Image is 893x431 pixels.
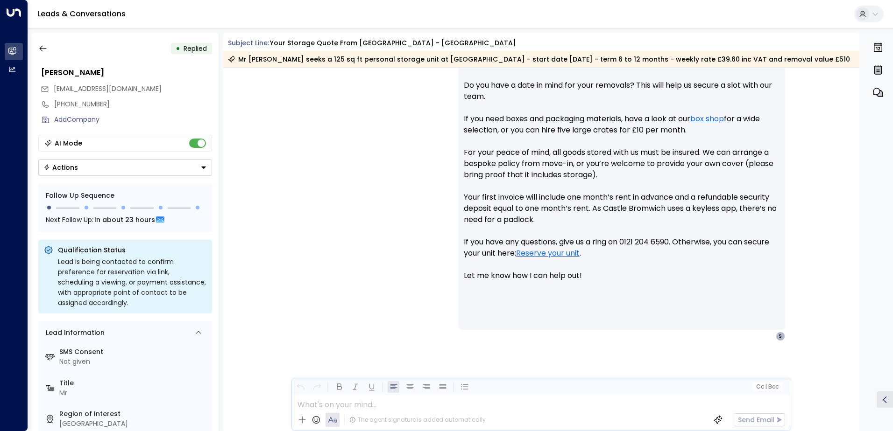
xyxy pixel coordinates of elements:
a: Leads & Conversations [37,8,126,19]
div: AddCompany [54,115,212,125]
label: Title [59,378,208,388]
span: Subject Line: [228,38,269,48]
div: Actions [43,163,78,172]
div: Not given [59,357,208,367]
div: AI Mode [55,139,82,148]
label: Region of Interest [59,409,208,419]
div: Next Follow Up: [46,215,205,225]
button: Actions [38,159,212,176]
span: In about 23 hours [94,215,155,225]
div: Your storage quote from [GEOGRAPHIC_DATA] - [GEOGRAPHIC_DATA] [270,38,516,48]
label: SMS Consent [59,347,208,357]
div: • [176,40,180,57]
p: Qualification Status [58,245,206,255]
span: [EMAIL_ADDRESS][DOMAIN_NAME] [54,84,162,93]
div: [PERSON_NAME] [41,67,212,78]
button: Cc|Bcc [752,382,782,391]
div: Lead Information [43,328,105,338]
span: Cc Bcc [756,383,778,390]
span: Replied [184,44,207,53]
a: Reserve your unit [516,248,580,259]
div: S [776,332,785,341]
a: box shop [690,113,724,125]
span: | [765,383,767,390]
div: Lead is being contacted to confirm preference for reservation via link, scheduling a viewing, or ... [58,257,206,308]
span: sjmarsh1974@gmail.com [54,84,162,94]
button: Redo [311,381,323,393]
div: [PHONE_NUMBER] [54,99,212,109]
div: Mr [59,388,208,398]
button: Undo [295,381,306,393]
div: Mr [PERSON_NAME] seeks a 125 sq ft personal storage unit at [GEOGRAPHIC_DATA] - start date [DATE]... [228,55,850,64]
div: Follow Up Sequence [46,191,205,201]
div: The agent signature is added automatically [349,416,486,424]
div: [GEOGRAPHIC_DATA] [59,419,208,429]
div: Button group with a nested menu [38,159,212,176]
